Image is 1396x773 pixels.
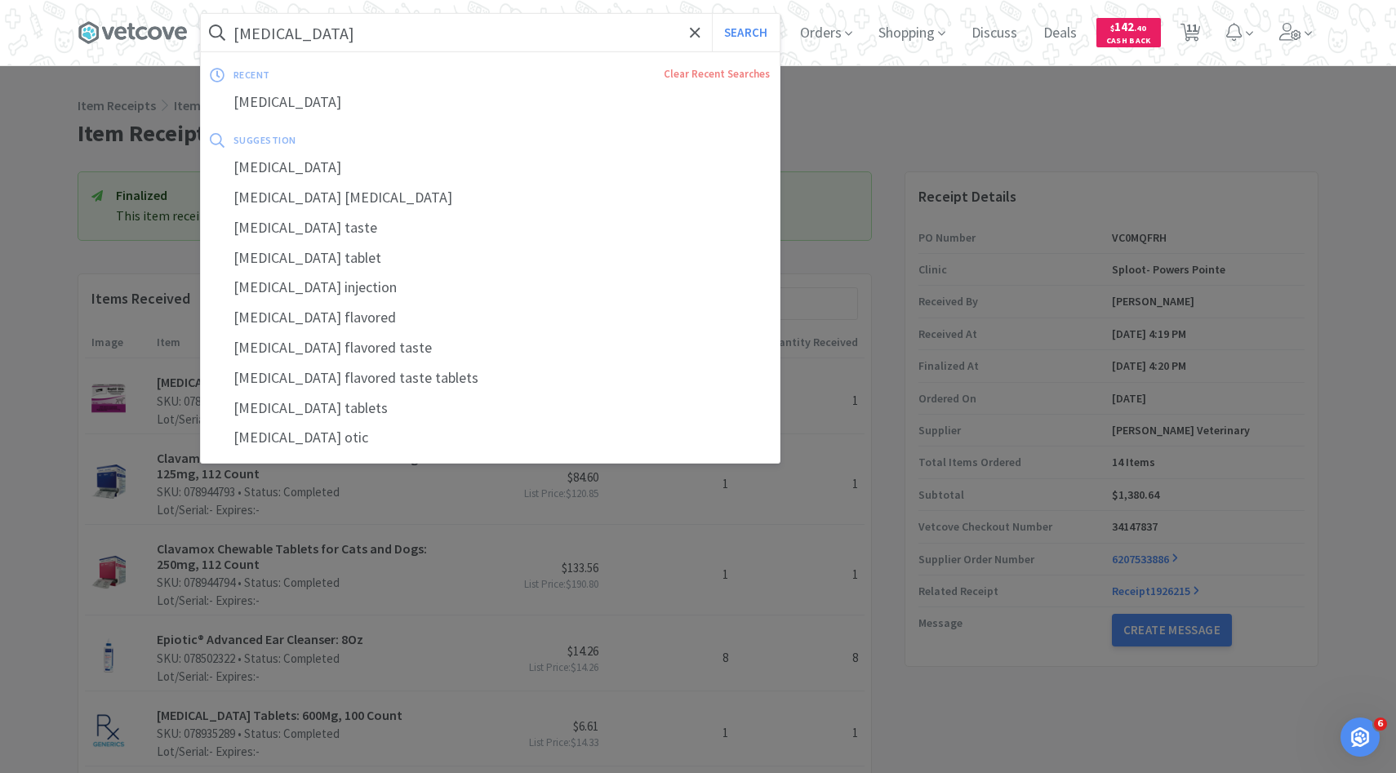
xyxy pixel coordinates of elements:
div: [MEDICAL_DATA] tablet [201,243,780,273]
span: Cash Back [1106,37,1151,47]
span: $ [1110,23,1114,33]
a: Deals [1037,26,1083,41]
div: [MEDICAL_DATA] injection [201,273,780,303]
span: 142 [1110,19,1146,34]
div: [MEDICAL_DATA] otic [201,423,780,453]
a: Clear Recent Searches [664,67,770,81]
a: $142.40Cash Back [1096,11,1161,55]
span: 6 [1374,717,1387,731]
div: [MEDICAL_DATA] flavored taste [201,333,780,363]
div: [MEDICAL_DATA] flavored [201,303,780,333]
div: [MEDICAL_DATA] [201,153,780,183]
div: recent [233,62,467,87]
input: Search by item, sku, manufacturer, ingredient, size... [201,14,780,51]
div: [MEDICAL_DATA] [MEDICAL_DATA] [201,183,780,213]
button: Search [712,14,780,51]
div: [MEDICAL_DATA] taste [201,213,780,243]
iframe: Intercom live chat [1340,717,1380,757]
div: [MEDICAL_DATA] [201,87,780,118]
span: . 40 [1134,23,1146,33]
div: [MEDICAL_DATA] tablets [201,393,780,424]
a: Discuss [965,26,1024,41]
a: 11 [1174,28,1207,42]
div: [MEDICAL_DATA] flavored taste tablets [201,363,780,393]
div: suggestion [233,127,533,153]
